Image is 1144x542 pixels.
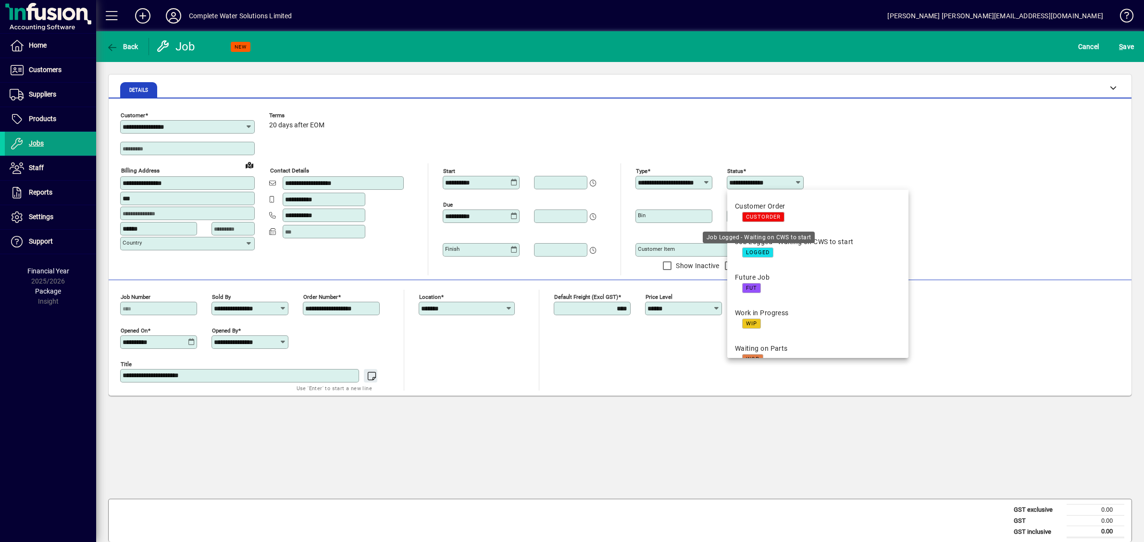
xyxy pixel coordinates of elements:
[104,38,141,55] button: Back
[1009,526,1067,538] td: GST inclusive
[121,294,150,300] mat-label: Job number
[1067,505,1124,516] td: 0.00
[5,156,96,180] a: Staff
[212,294,231,300] mat-label: Sold by
[703,232,815,243] div: Job Logged - Waiting on CWS to start
[29,115,56,123] span: Products
[727,168,743,174] mat-label: Status
[5,230,96,254] a: Support
[121,361,132,368] mat-label: Title
[1117,38,1136,55] button: Save
[129,88,148,93] span: Details
[1119,43,1123,50] span: S
[746,249,770,256] span: LOGGED
[242,157,257,172] a: View on map
[297,382,372,394] mat-hint: Use 'Enter' to start a new line
[735,201,785,211] div: Customer Order
[735,308,789,318] div: Work in Progress
[735,344,788,354] div: Waiting on Parts
[443,201,453,208] mat-label: Due
[746,356,759,362] span: WOP
[123,239,142,246] mat-label: Country
[158,7,189,25] button: Profile
[727,265,908,300] mat-option: Future Job
[96,38,149,55] app-page-header-button: Back
[1067,526,1124,538] td: 0.00
[35,287,61,295] span: Package
[5,107,96,131] a: Products
[1113,2,1132,33] a: Knowledge Base
[746,320,757,327] span: WIP
[727,229,908,265] mat-option: Job Logged - Waiting on CWS to start
[29,139,44,147] span: Jobs
[1119,39,1134,54] span: ave
[746,214,781,220] span: CUSTORDER
[554,294,618,300] mat-label: Default Freight (excl GST)
[29,41,47,49] span: Home
[1009,515,1067,526] td: GST
[887,8,1103,24] div: [PERSON_NAME] [PERSON_NAME][EMAIL_ADDRESS][DOMAIN_NAME]
[29,164,44,172] span: Staff
[1076,38,1102,55] button: Cancel
[727,336,908,371] mat-option: Waiting on Parts
[727,194,908,229] mat-option: Customer Order
[303,294,338,300] mat-label: Order number
[727,300,908,336] mat-option: Work in Progress
[445,246,460,252] mat-label: Finish
[29,66,62,74] span: Customers
[443,168,455,174] mat-label: Start
[5,83,96,107] a: Suppliers
[1009,505,1067,516] td: GST exclusive
[5,205,96,229] a: Settings
[646,294,672,300] mat-label: Price Level
[29,213,53,221] span: Settings
[127,7,158,25] button: Add
[638,212,646,219] mat-label: Bin
[269,112,327,119] span: Terms
[29,188,52,196] span: Reports
[269,122,324,129] span: 20 days after EOM
[419,294,441,300] mat-label: Location
[638,246,675,252] mat-label: Customer Item
[5,58,96,82] a: Customers
[5,181,96,205] a: Reports
[1078,39,1099,54] span: Cancel
[5,34,96,58] a: Home
[674,261,719,271] label: Show Inactive
[121,327,148,334] mat-label: Opened On
[189,8,292,24] div: Complete Water Solutions Limited
[746,285,757,291] span: FUT
[235,44,247,50] span: NEW
[156,39,197,54] div: Job
[636,168,647,174] mat-label: Type
[29,90,56,98] span: Suppliers
[121,112,145,119] mat-label: Customer
[27,267,69,275] span: Financial Year
[735,272,770,283] div: Future Job
[212,327,238,334] mat-label: Opened by
[106,43,138,50] span: Back
[1067,515,1124,526] td: 0.00
[29,237,53,245] span: Support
